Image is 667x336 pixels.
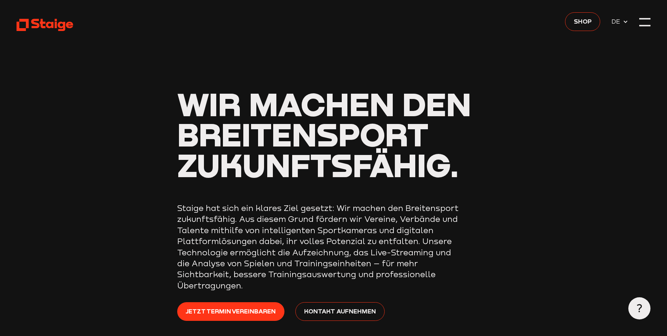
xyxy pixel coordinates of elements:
[611,17,623,26] span: DE
[177,302,284,321] a: Jetzt Termin vereinbaren
[565,12,600,31] a: Shop
[574,16,592,26] span: Shop
[295,302,384,321] a: Kontakt aufnehmen
[186,306,276,316] span: Jetzt Termin vereinbaren
[177,85,471,184] span: Wir machen den Breitensport zukunftsfähig.
[177,203,458,291] p: Staige hat sich ein klares Ziel gesetzt: Wir machen den Breitensport zukunftsfähig. Aus diesem Gr...
[304,306,376,316] span: Kontakt aufnehmen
